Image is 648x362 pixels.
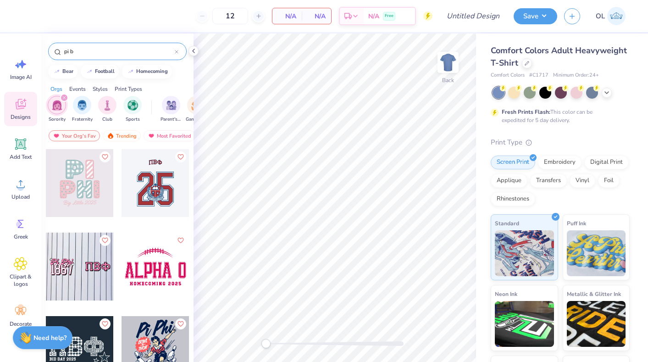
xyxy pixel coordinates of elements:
[53,133,60,139] img: most_fav.gif
[33,334,66,342] strong: Need help?
[491,45,627,68] span: Comfort Colors Adult Heavyweight T-Shirt
[48,96,66,123] button: filter button
[161,116,182,123] span: Parent's Weekend
[567,218,586,228] span: Puff Ink
[175,318,186,329] button: Like
[11,193,30,200] span: Upload
[495,218,519,228] span: Standard
[50,85,62,93] div: Orgs
[72,96,93,123] button: filter button
[123,96,142,123] button: filter button
[186,116,207,123] span: Game Day
[98,96,116,123] div: filter for Club
[567,289,621,299] span: Metallic & Glitter Ink
[307,11,326,21] span: N/A
[10,320,32,328] span: Decorate
[491,137,630,148] div: Print Type
[100,318,111,329] button: Like
[49,116,66,123] span: Sorority
[495,289,517,299] span: Neon Ink
[278,11,296,21] span: N/A
[584,156,629,169] div: Digital Print
[77,100,87,111] img: Fraternity Image
[102,116,112,123] span: Club
[72,96,93,123] div: filter for Fraternity
[107,133,114,139] img: trending.gif
[93,85,108,93] div: Styles
[115,85,142,93] div: Print Types
[166,100,177,111] img: Parent's Weekend Image
[495,301,554,347] img: Neon Ink
[491,192,535,206] div: Rhinestones
[175,151,186,162] button: Like
[567,301,626,347] img: Metallic & Glitter Ink
[144,130,195,141] div: Most Favorited
[529,72,548,79] span: # C1717
[368,11,379,21] span: N/A
[103,130,141,141] div: Trending
[48,65,78,78] button: bear
[538,156,582,169] div: Embroidery
[100,235,111,246] button: Like
[514,8,557,24] button: Save
[11,113,31,121] span: Designs
[607,7,626,25] img: Olivia Lyons
[598,174,620,188] div: Foil
[98,96,116,123] button: filter button
[530,174,567,188] div: Transfers
[62,69,73,74] div: bear
[439,7,507,25] input: Untitled Design
[126,116,140,123] span: Sports
[102,100,112,111] img: Club Image
[10,153,32,161] span: Add Text
[48,96,66,123] div: filter for Sorority
[439,53,457,72] img: Back
[186,96,207,123] div: filter for Game Day
[261,339,271,348] div: Accessibility label
[69,85,86,93] div: Events
[49,130,100,141] div: Your Org's Fav
[136,69,168,74] div: homecoming
[86,69,93,74] img: trend_line.gif
[491,156,535,169] div: Screen Print
[95,69,115,74] div: football
[385,13,393,19] span: Free
[100,151,111,162] button: Like
[175,235,186,246] button: Like
[127,69,134,74] img: trend_line.gif
[52,100,62,111] img: Sorority Image
[10,73,32,81] span: Image AI
[502,108,550,116] strong: Fresh Prints Flash:
[491,174,527,188] div: Applique
[442,76,454,84] div: Back
[191,100,202,111] img: Game Day Image
[123,96,142,123] div: filter for Sports
[212,8,248,24] input: – –
[570,174,595,188] div: Vinyl
[53,69,61,74] img: trend_line.gif
[122,65,172,78] button: homecoming
[148,133,155,139] img: most_fav.gif
[81,65,119,78] button: football
[161,96,182,123] button: filter button
[502,108,615,124] div: This color can be expedited for 5 day delivery.
[72,116,93,123] span: Fraternity
[14,233,28,240] span: Greek
[161,96,182,123] div: filter for Parent's Weekend
[592,7,630,25] a: OL
[491,72,525,79] span: Comfort Colors
[567,230,626,276] img: Puff Ink
[596,11,605,22] span: OL
[6,273,36,288] span: Clipart & logos
[553,72,599,79] span: Minimum Order: 24 +
[186,96,207,123] button: filter button
[63,47,175,56] input: Try "Alpha"
[495,230,554,276] img: Standard
[127,100,138,111] img: Sports Image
